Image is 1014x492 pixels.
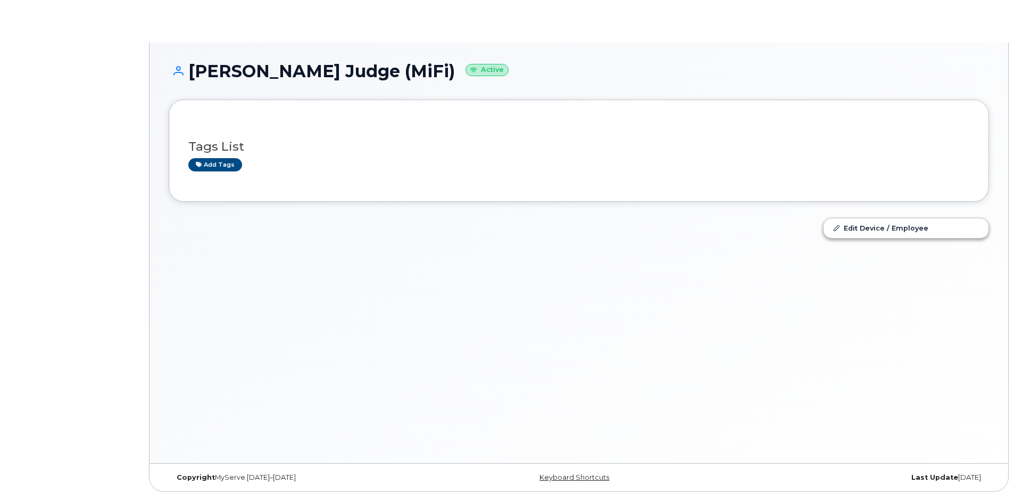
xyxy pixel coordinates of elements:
[716,473,989,482] div: [DATE]
[539,473,609,481] a: Keyboard Shortcuts
[177,473,215,481] strong: Copyright
[188,158,242,171] a: Add tags
[824,218,988,237] a: Edit Device / Employee
[911,473,958,481] strong: Last Update
[169,62,989,80] h1: [PERSON_NAME] Judge (MiFi)
[169,473,442,482] div: MyServe [DATE]–[DATE]
[188,140,969,153] h3: Tags List
[466,64,509,76] small: Active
